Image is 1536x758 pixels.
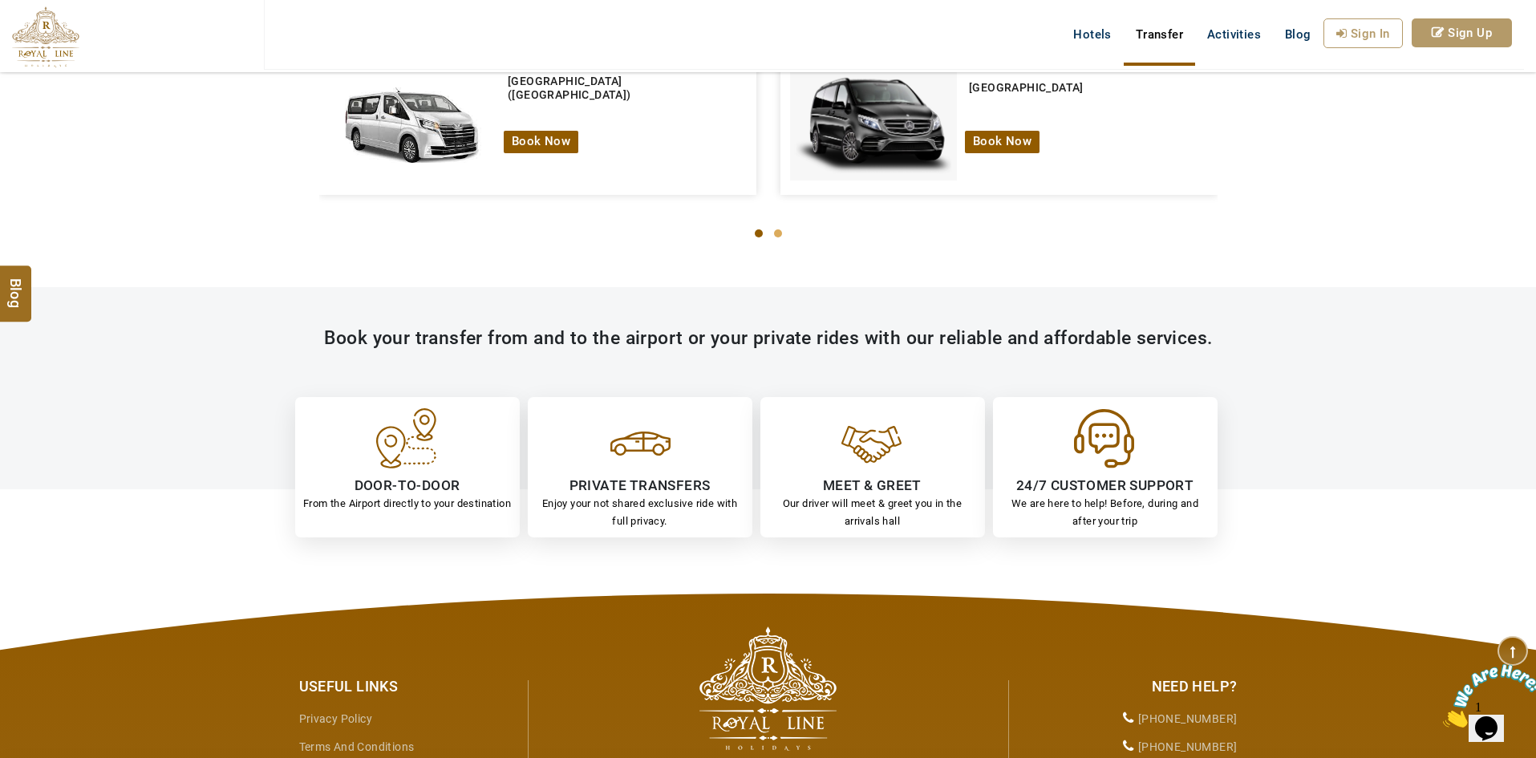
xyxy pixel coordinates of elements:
[299,740,415,753] a: Terms and Conditions
[1001,477,1210,495] h4: 24/7 CUSTOMER SUPPORT
[299,327,1238,350] div: Book your transfer from and to the airport or your private rides with our reliable and affordable...
[1061,18,1123,51] a: Hotels
[536,477,744,495] h4: PRIVATE TRANSFERS
[1412,18,1512,47] a: Sign Up
[699,626,837,751] img: The Royal Line Holidays
[1195,18,1273,51] a: Activities
[6,278,26,291] span: Blog
[6,6,13,20] span: 1
[299,676,516,697] div: Useful Links
[1124,18,1195,51] a: Transfer
[1001,495,1210,529] p: We are here to help! Before, during and after your trip
[1021,676,1238,697] div: Need Help?
[1285,27,1311,42] span: Blog
[1323,18,1403,48] a: Sign In
[6,6,106,70] img: Chat attention grabber
[768,495,977,529] p: Our driver will meet & greet you in the arrivals hall
[1021,705,1238,733] li: [PHONE_NUMBER]
[12,6,79,67] img: The Royal Line Holidays
[768,477,977,495] h4: MEET & GREET
[536,495,744,529] p: Enjoy your not shared exclusive ride with full privacy.
[303,495,511,513] p: From the Airport directly to your destination
[303,477,511,495] h4: DOOR-TO-DOOR
[299,712,373,725] a: Privacy Policy
[1437,658,1536,734] iframe: chat widget
[1273,18,1323,51] a: Blog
